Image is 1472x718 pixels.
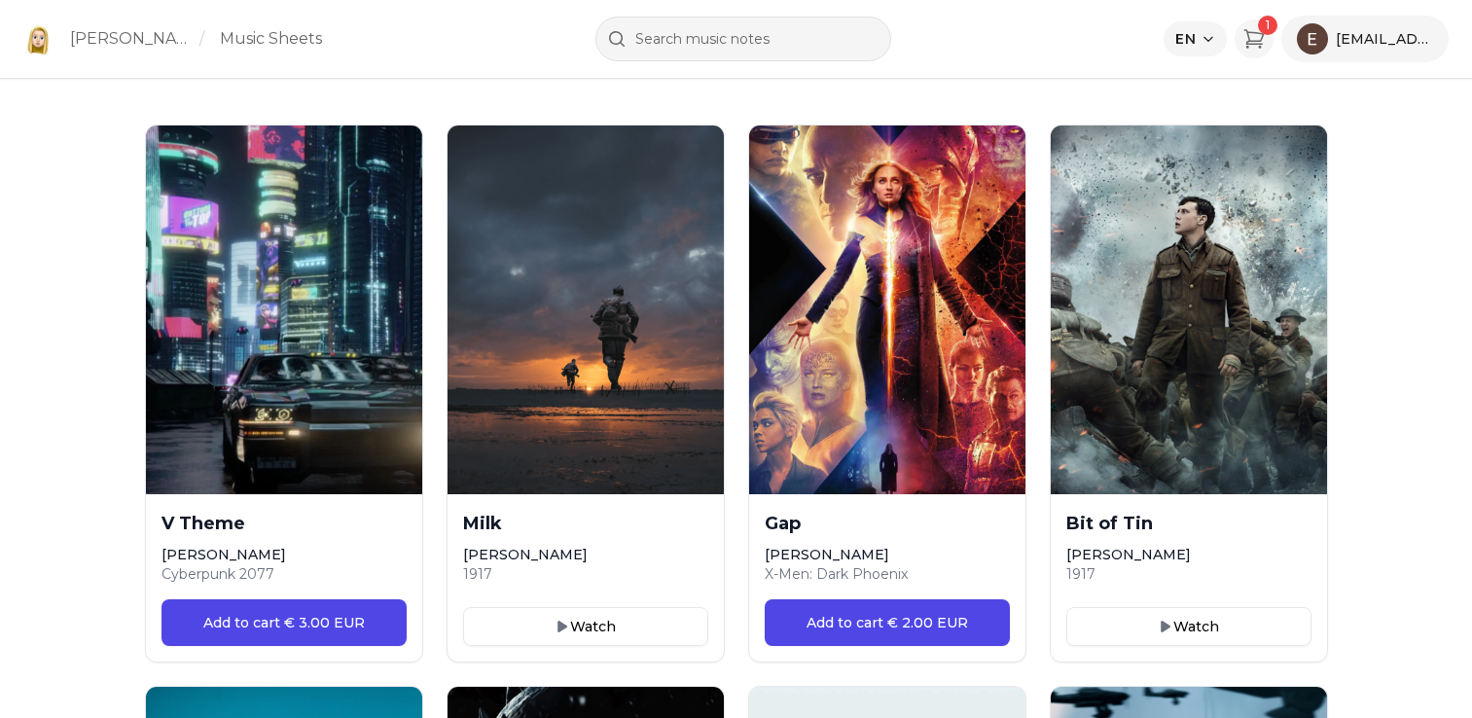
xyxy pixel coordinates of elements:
[463,510,708,537] h2: Milk
[146,494,422,599] a: V Theme[PERSON_NAME]Cyberpunk 2077
[162,599,407,646] button: Add to cart € 3.00 EUR
[23,23,54,54] img: Kate Maystrova
[70,27,192,51] a: [PERSON_NAME]
[765,564,1010,584] div: X-Men: Dark Phoenix
[595,17,891,61] input: Search music notes
[463,546,588,563] span: [PERSON_NAME]
[146,126,422,494] img: Cover of V Theme - Marcin Przybyłowicz
[1051,126,1327,494] img: Cover of Bit of Tin - Thomas Newman
[1297,23,1328,54] img: avatar
[1164,21,1227,56] button: Select language
[463,620,708,638] a: Watch
[1281,16,1449,62] button: [EMAIL_ADDRESS][DOMAIN_NAME]
[1235,19,1274,58] button: Cart
[1066,510,1311,537] h2: Bit of Tin
[162,564,407,584] div: Cyberpunk 2077
[199,27,204,51] span: /
[1175,29,1196,49] span: EN
[765,599,1010,646] button: Add to cart € 2.00 EUR
[1066,564,1311,584] div: 1917
[1051,494,1327,599] a: Bit of Tin[PERSON_NAME]1917
[220,27,322,51] a: Music Sheets
[463,607,708,646] button: Watch
[749,126,1025,494] img: Cover of Gap - Hans Zimmer
[162,510,407,537] h2: V Theme
[1066,546,1191,563] span: [PERSON_NAME]
[765,510,1010,537] h2: Gap
[1336,29,1433,49] span: [EMAIL_ADDRESS][DOMAIN_NAME]
[162,546,286,563] span: [PERSON_NAME]
[1066,620,1311,638] a: Watch
[1258,16,1277,35] span: 1
[1066,607,1311,646] button: Watch
[749,494,1025,599] a: Gap[PERSON_NAME]X-Men: Dark Phoenix
[448,126,724,494] img: Cover of Milk - Thomas Newman
[463,564,708,584] div: 1917
[448,494,724,599] a: Milk[PERSON_NAME]1917
[765,546,889,563] span: [PERSON_NAME]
